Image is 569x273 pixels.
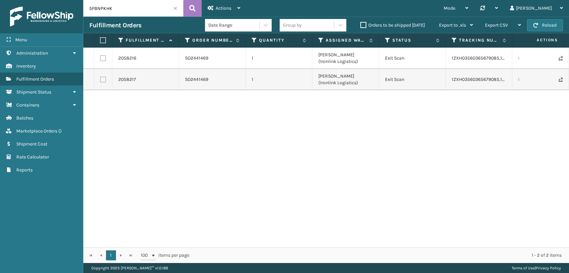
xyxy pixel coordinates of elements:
[16,76,54,82] span: Fulfillment Orders
[379,69,446,90] td: Exit Scan
[118,76,136,83] a: 2058217
[208,22,260,29] div: Date Range
[16,141,47,147] span: Shipment Cost
[446,69,512,90] td: 1ZXH03560365679085,1ZXH03560381192294
[326,37,366,43] label: Assigned Warehouse
[118,55,136,62] a: 2058216
[485,22,508,28] span: Export CSV
[246,48,312,69] td: 1
[16,63,36,69] span: Inventory
[185,76,208,83] a: SO2441469
[16,167,33,173] span: Reports
[246,69,312,90] td: 1
[283,22,302,29] div: Group by
[446,48,512,69] td: 1ZXH03560365679085,1ZXH03560381192294
[516,35,562,46] span: Actions
[312,69,379,90] td: [PERSON_NAME] (Ironlink Logistics)
[16,89,51,95] span: Shipment Status
[259,37,299,43] label: Quantity
[16,128,57,134] span: Marketplace Orders
[192,37,233,43] label: Order Number
[126,37,166,43] label: Fulfillment Order Id
[439,22,466,28] span: Export to .xls
[141,252,151,259] span: 100
[360,22,425,28] label: Orders to be shipped [DATE]
[379,48,446,69] td: Exit Scan
[106,250,116,260] a: 1
[15,37,27,43] span: Menu
[512,266,535,270] a: Terms of Use
[141,250,189,260] span: items per page
[91,263,168,273] p: Copyright 2023 [PERSON_NAME]™ v 1.0.188
[392,37,433,43] label: Status
[536,266,561,270] a: Privacy Policy
[312,48,379,69] td: [PERSON_NAME] (Ironlink Logistics)
[459,37,499,43] label: Tracking Number
[16,50,48,56] span: Administration
[16,115,33,121] span: Batches
[444,5,455,11] span: Mode
[185,55,208,62] a: SO2441469
[527,19,563,31] button: Reload
[16,154,49,160] span: Rate Calculator
[58,128,62,134] span: ( )
[199,252,562,259] div: 1 - 2 of 2 items
[559,56,563,61] i: Never Shipped
[10,7,73,27] img: logo
[559,77,563,82] i: Never Shipped
[512,263,561,273] div: |
[216,5,231,11] span: Actions
[16,102,39,108] span: Containers
[89,21,141,29] h3: Fulfillment Orders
